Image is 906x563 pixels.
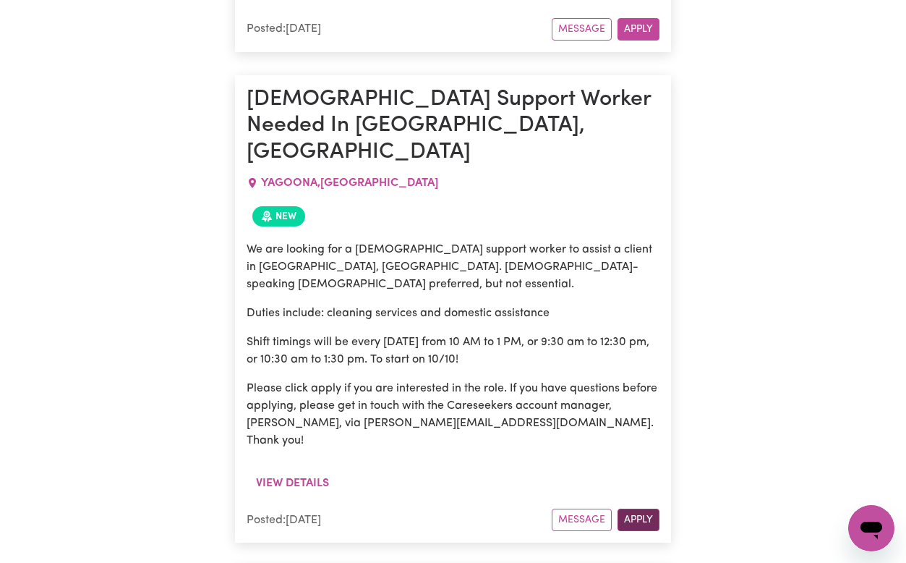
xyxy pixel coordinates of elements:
[247,305,659,322] p: Duties include: cleaning services and domestic assistance
[552,18,612,41] button: Message
[552,509,612,531] button: Message
[848,505,894,551] iframe: Button to launch messaging window
[252,206,305,227] span: Job posted within the last 30 days
[617,509,659,531] button: Apply for this job
[247,20,552,38] div: Posted: [DATE]
[247,470,338,497] button: View details
[247,380,659,449] p: Please click apply if you are interested in the role. If you have questions before applying, plea...
[247,241,659,293] p: We are looking for a [DEMOGRAPHIC_DATA] support worker to assist a client in [GEOGRAPHIC_DATA], [...
[247,87,659,166] h1: [DEMOGRAPHIC_DATA] Support Worker Needed In [GEOGRAPHIC_DATA], [GEOGRAPHIC_DATA]
[247,334,659,368] p: Shift timings will be every [DATE] from 10 AM to 1 PM, or 9:30 am to 12:30 pm, or 10:30 am to 1:3...
[261,177,438,189] span: YAGOONA , [GEOGRAPHIC_DATA]
[247,512,552,529] div: Posted: [DATE]
[617,18,659,41] button: Apply for this job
